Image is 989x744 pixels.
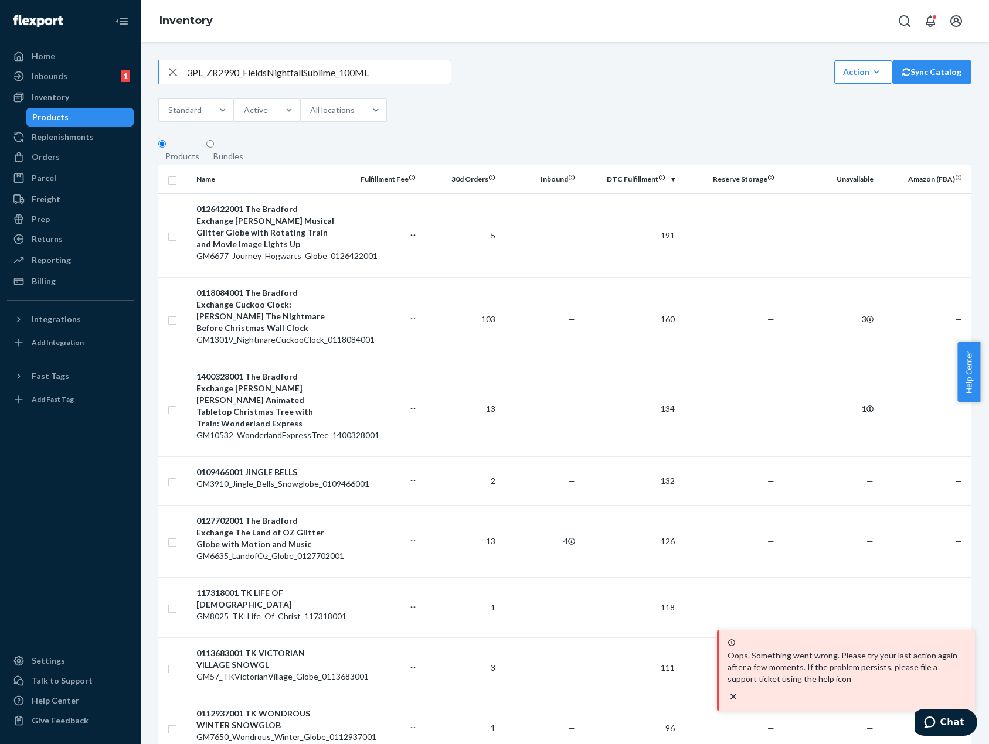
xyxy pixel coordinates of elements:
[165,151,199,162] div: Products
[866,230,874,240] span: —
[345,227,416,238] p: ...
[7,272,134,291] a: Billing
[345,599,416,610] p: ...
[767,536,774,546] span: —
[213,151,243,162] div: Bundles
[196,671,337,682] div: GM57_TKVictorianVillage_Globe_0113683001
[32,233,63,245] div: Returns
[7,711,134,730] button: Give Feedback
[500,165,580,193] th: Inbound
[345,659,416,671] p: ...
[767,602,774,612] span: —
[7,251,134,269] a: Reporting
[32,193,60,205] div: Freight
[767,230,774,240] span: —
[957,342,980,402] span: Help Center
[7,190,134,209] a: Freight
[779,277,879,361] td: 3
[500,505,580,577] td: 4
[7,210,134,228] a: Prep
[892,60,971,84] button: Sync Catalog
[32,313,81,325] div: Integrations
[32,370,69,382] div: Fast Tags
[779,165,879,193] th: Unavailable
[32,50,55,62] div: Home
[196,203,337,250] div: 0126422001 The Bradford Exchange [PERSON_NAME] Musical Glitter Globe with Rotating Train and Movi...
[310,104,355,116] div: All locations
[158,140,166,148] input: Products
[121,70,130,82] div: 1
[420,637,500,698] td: 3
[915,709,977,738] iframe: Opens a widget where you can chat to one of our agents
[893,9,916,33] button: Open Search Box
[196,550,337,562] div: GM6635_LandofOz_Globe_0127702001
[345,533,416,544] p: ...
[767,723,774,733] span: —
[7,128,134,146] a: Replenishments
[580,637,679,698] td: 111
[7,671,134,690] button: Talk to Support
[32,91,69,103] div: Inventory
[32,131,94,143] div: Replenishments
[866,476,874,486] span: —
[420,505,500,577] td: 13
[420,277,500,361] td: 103
[568,602,575,612] span: —
[568,476,575,486] span: —
[420,165,500,193] th: 30d Orders
[944,9,968,33] button: Open account menu
[168,104,202,116] div: Standard
[110,9,134,33] button: Close Navigation
[767,404,774,414] span: —
[32,337,84,347] div: Add Integration
[955,476,962,486] span: —
[767,314,774,324] span: —
[150,4,222,38] ol: breadcrumbs
[580,577,679,637] td: 118
[580,505,679,577] td: 126
[196,250,337,262] div: GM6677_Journey_Hogwarts_Globe_0126422001
[196,334,337,346] div: GM13019_NightmareCuckooClock_0118084001
[420,193,500,277] td: 5
[268,104,269,116] input: Active
[32,151,60,163] div: Orders
[568,314,575,324] span: —
[341,165,420,193] th: Fulfillment Fee
[955,230,962,240] span: —
[580,456,679,505] td: 132
[843,66,883,78] div: Action
[196,371,337,429] div: 1400328001 The Bradford Exchange [PERSON_NAME] [PERSON_NAME] Animated Tabletop Christmas Tree wit...
[32,695,79,707] div: Help Center
[568,723,575,733] span: —
[580,165,679,193] th: DTC Fulfillment
[202,104,203,116] input: Standard
[32,675,93,687] div: Talk to Support
[345,719,416,731] p: ...
[32,213,50,225] div: Prep
[32,70,67,82] div: Inbounds
[196,587,337,610] div: 117318001 TK LIFE OF [DEMOGRAPHIC_DATA]
[196,647,337,671] div: 0113683001 TK VICTORIAN VILLAGE SNOWGL
[779,361,879,456] td: 1
[7,47,134,66] a: Home
[244,104,268,116] div: Active
[878,165,971,193] th: Amazon (FBA)
[580,277,679,361] td: 160
[420,456,500,505] td: 2
[866,723,874,733] span: —
[196,731,337,743] div: GM7650_Wondrous_Winter_Globe_0112937001
[955,536,962,546] span: —
[345,400,416,412] p: ...
[196,466,337,478] div: 0109466001 JINGLE BELLS
[32,715,89,726] div: Give Feedback
[7,169,134,187] a: Parcel
[7,230,134,248] a: Returns
[919,9,942,33] button: Open notifications
[26,108,134,127] a: Products
[13,15,63,27] img: Flexport logo
[355,104,356,116] input: All locations
[7,691,134,710] a: Help Center
[767,476,774,486] span: —
[420,577,500,637] td: 1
